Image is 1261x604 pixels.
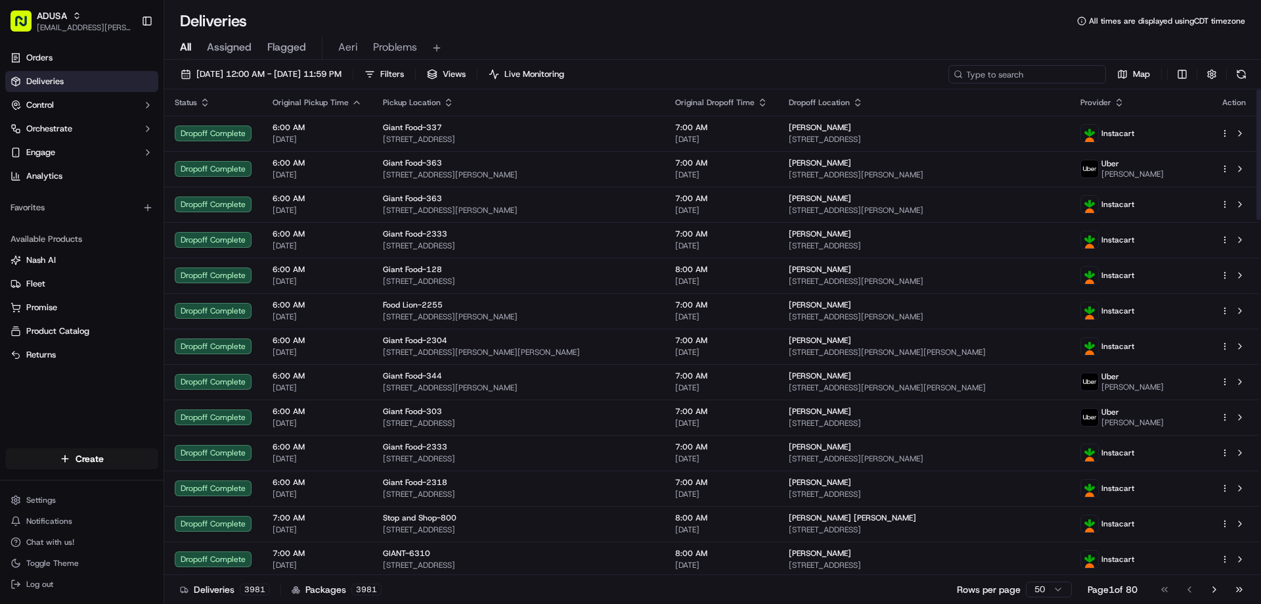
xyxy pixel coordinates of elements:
span: [STREET_ADDRESS] [383,134,654,145]
span: [DATE] [675,347,768,358]
span: Returns [26,349,56,361]
span: [STREET_ADDRESS][PERSON_NAME] [789,312,1060,322]
span: [PERSON_NAME] [789,335,851,346]
div: 💻 [111,192,122,202]
img: profile_instacart_ahold_partner.png [1081,515,1098,532]
span: 8:00 AM [675,513,768,523]
span: [STREET_ADDRESS] [383,276,654,287]
span: [DATE] [675,312,768,322]
span: 6:00 AM [273,229,362,239]
span: [DATE] [675,205,768,216]
span: [STREET_ADDRESS] [789,134,1060,145]
span: Aeri [338,39,357,55]
span: [EMAIL_ADDRESS][PERSON_NAME][DOMAIN_NAME] [37,22,131,33]
span: [DATE] [273,418,362,429]
span: [STREET_ADDRESS][PERSON_NAME] [789,170,1060,180]
span: [DATE] [273,241,362,251]
a: Nash AI [11,254,153,266]
a: 💻API Documentation [106,185,216,209]
span: Create [76,452,104,465]
span: [DATE] [675,453,768,464]
span: [DATE] [675,276,768,287]
img: profile_instacart_ahold_partner.png [1081,551,1098,568]
span: 7:00 AM [675,477,768,488]
span: Instacart [1101,483,1134,494]
a: 📗Knowledge Base [8,185,106,209]
span: [DATE] [273,205,362,216]
span: Control [26,99,54,111]
span: Status [175,97,197,108]
span: [PERSON_NAME] [789,264,851,275]
span: 6:00 AM [273,335,362,346]
span: Original Pickup Time [273,97,349,108]
div: 3981 [240,584,270,595]
span: 6:00 AM [273,300,362,310]
img: profile_instacart_ahold_partner.png [1081,231,1098,248]
span: Log out [26,579,53,590]
span: [PERSON_NAME] [789,300,851,310]
a: Analytics [5,166,158,187]
button: Promise [5,297,158,318]
span: Dropoff Location [789,97,850,108]
div: 3981 [351,584,382,595]
span: Stop and Shop-800 [383,513,456,523]
button: ADUSA[EMAIL_ADDRESS][PERSON_NAME][DOMAIN_NAME] [5,5,136,37]
span: 7:00 AM [675,193,768,204]
span: [STREET_ADDRESS] [789,489,1060,499]
span: Deliveries [26,76,64,87]
span: Nash AI [26,254,56,266]
span: 8:00 AM [675,264,768,275]
span: Knowledge Base [26,191,100,204]
span: [DATE] [273,170,362,180]
span: ADUSA [37,9,67,22]
span: Promise [26,302,57,314]
img: profile_instacart_ahold_partner.png [1081,196,1098,213]
span: Uber [1101,407,1119,417]
button: Chat with us! [5,533,158,551]
div: 📗 [13,192,24,202]
span: Fleet [26,278,45,290]
span: [STREET_ADDRESS][PERSON_NAME] [383,170,654,180]
span: Orders [26,52,53,64]
span: Product Catalog [26,325,89,337]
a: Orders [5,47,158,68]
span: Uber [1101,158,1119,169]
button: Create [5,448,158,469]
span: API Documentation [124,191,211,204]
span: Pickup Location [383,97,441,108]
img: profile_uber_ahold_partner.png [1081,409,1098,426]
span: Giant Food-363 [383,193,442,204]
span: Giant Food-363 [383,158,442,168]
button: Returns [5,344,158,365]
span: [STREET_ADDRESS] [789,241,1060,251]
a: Deliveries [5,71,158,92]
img: profile_uber_ahold_partner.png [1081,373,1098,390]
span: 7:00 AM [675,122,768,133]
span: [STREET_ADDRESS][PERSON_NAME][PERSON_NAME] [789,383,1060,393]
span: 7:00 AM [273,548,362,559]
span: Instacart [1101,448,1134,458]
div: Deliveries [180,583,270,596]
span: [DATE] [273,453,362,464]
span: [DATE] [273,560,362,570]
span: Toggle Theme [26,558,79,569]
span: [STREET_ADDRESS] [789,524,1060,535]
span: [DATE] [273,134,362,145]
span: 7:00 AM [675,300,768,310]
span: [STREET_ADDRESS][PERSON_NAME][PERSON_NAME] [789,347,1060,358]
img: profile_instacart_ahold_partner.png [1081,444,1098,461]
span: Instacart [1101,554,1134,565]
span: [STREET_ADDRESS] [789,560,1060,570]
span: Views [443,68,466,80]
span: Chat with us! [26,537,74,547]
span: 6:00 AM [273,371,362,381]
span: Giant Food-303 [383,406,442,417]
button: Engage [5,142,158,163]
span: [DATE] [675,489,768,499]
img: profile_uber_ahold_partner.png [1081,160,1098,177]
span: Flagged [267,39,306,55]
span: GIANT-6310 [383,548,430,559]
span: Giant Food-128 [383,264,442,275]
span: [DATE] [675,383,768,393]
button: Control [5,95,158,116]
